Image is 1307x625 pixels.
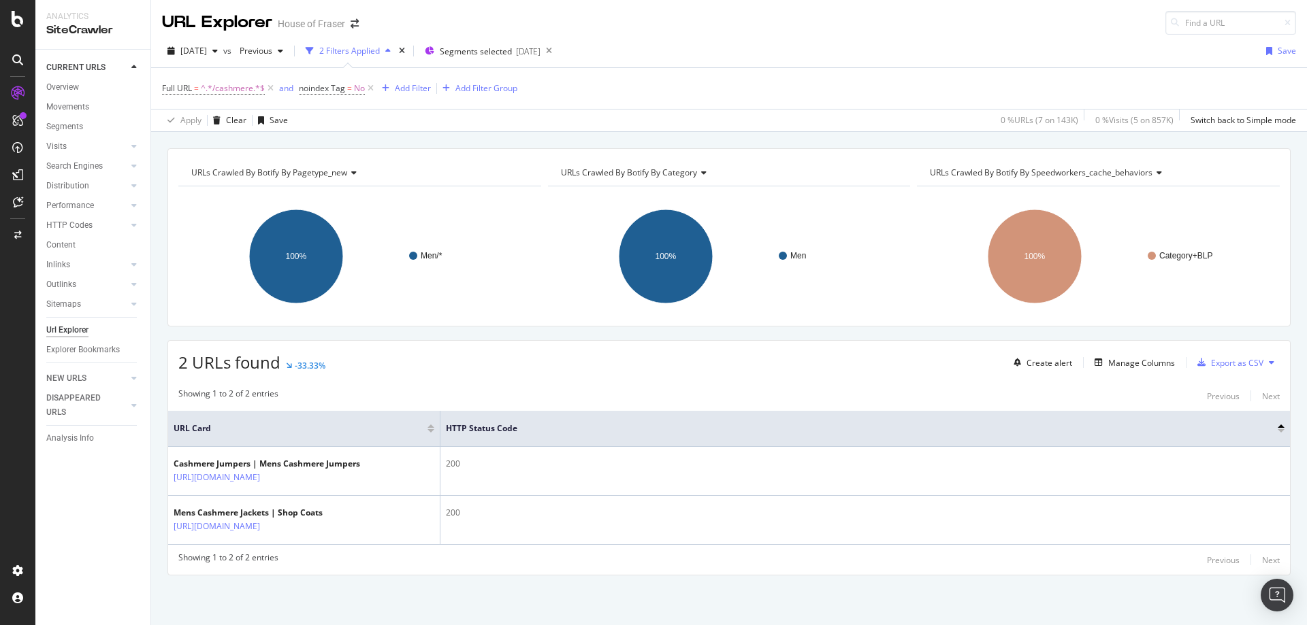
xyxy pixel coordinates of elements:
span: HTTP Status Code [446,422,1257,435]
a: Performance [46,199,127,213]
div: House of Fraser [278,17,345,31]
a: Content [46,238,141,252]
a: Sitemaps [46,297,127,311]
button: Switch back to Simple mode [1185,109,1296,131]
div: [DATE] [516,46,540,57]
div: NEW URLS [46,371,86,386]
button: [DATE] [162,40,223,62]
span: Full URL [162,82,192,94]
div: Save [270,114,288,126]
div: URL Explorer [162,11,272,34]
div: Explorer Bookmarks [46,343,120,357]
span: Previous [234,45,272,56]
span: URLs Crawled By Botify By pagetype_new [191,167,347,178]
span: = [194,82,199,94]
a: DISAPPEARED URLS [46,391,127,420]
div: Manage Columns [1108,357,1175,369]
div: Showing 1 to 2 of 2 entries [178,552,278,568]
a: [URL][DOMAIN_NAME] [174,520,260,533]
text: Category+BLP [1159,251,1212,260]
svg: A chart. [917,197,1276,316]
button: Create alert [1008,352,1072,373]
span: noindex Tag [299,82,345,94]
span: URLs Crawled By Botify By speedworkers_cache_behaviors [930,167,1152,178]
div: arrow-right-arrow-left [351,19,359,29]
div: Content [46,238,76,252]
div: HTTP Codes [46,218,93,233]
div: 0 % Visits ( 5 on 857K ) [1095,114,1174,126]
span: Segments selected [440,46,512,57]
div: times [396,44,408,58]
button: Segments selected[DATE] [419,40,540,62]
span: = [347,82,352,94]
a: Outlinks [46,277,127,292]
div: and [279,82,293,94]
button: Export as CSV [1192,352,1263,373]
div: 200 [446,458,1285,470]
button: 2 Filters Applied [300,40,396,62]
div: Performance [46,199,94,213]
button: Manage Columns [1089,354,1175,371]
a: CURRENT URLS [46,61,127,75]
div: Add Filter [395,82,431,94]
button: Previous [1207,552,1240,568]
a: Visits [46,139,127,154]
div: Outlinks [46,277,76,292]
svg: A chart. [548,197,907,316]
span: URL Card [174,422,424,435]
h4: URLs Crawled By Botify By category [558,162,899,184]
div: A chart. [178,197,538,316]
div: Overview [46,80,79,95]
span: URLs Crawled By Botify By category [561,167,697,178]
a: NEW URLS [46,371,127,386]
div: DISAPPEARED URLS [46,391,115,420]
div: Showing 1 to 2 of 2 entries [178,388,278,404]
button: Previous [1207,388,1240,404]
div: Search Engines [46,159,103,173]
div: Next [1262,390,1280,402]
div: Clear [226,114,246,126]
div: Analytics [46,11,140,22]
h4: URLs Crawled By Botify By pagetype_new [189,162,529,184]
a: Distribution [46,179,127,193]
button: Apply [162,109,201,131]
text: Men [790,251,806,260]
h4: URLs Crawled By Botify By speedworkers_cache_behaviors [927,162,1268,184]
div: Distribution [46,179,89,193]
div: Next [1262,554,1280,566]
a: Segments [46,120,141,134]
a: Inlinks [46,258,127,272]
div: Mens Cashmere Jackets | Shop Coats [174,507,323,519]
a: Url Explorer [46,323,141,337]
text: 100% [1024,252,1046,261]
button: Next [1262,552,1280,568]
a: HTTP Codes [46,218,127,233]
div: Inlinks [46,258,70,272]
text: Men/* [421,251,442,260]
div: SiteCrawler [46,22,140,38]
div: 0 % URLs ( 7 on 143K ) [1001,114,1078,126]
span: vs [223,45,234,56]
div: Segments [46,120,83,134]
div: Movements [46,100,89,114]
span: 2025 Sep. 17th [180,45,207,56]
div: Url Explorer [46,323,88,337]
div: Add Filter Group [455,82,517,94]
span: 2 URLs found [178,351,280,373]
div: CURRENT URLS [46,61,106,75]
button: Clear [208,109,246,131]
button: Add Filter Group [437,80,517,97]
div: Export as CSV [1211,357,1263,369]
div: Analysis Info [46,431,94,445]
button: and [279,82,293,95]
div: Previous [1207,554,1240,566]
button: Next [1262,388,1280,404]
div: 200 [446,507,1285,519]
div: Previous [1207,390,1240,402]
a: Explorer Bookmarks [46,343,141,357]
div: Switch back to Simple mode [1191,114,1296,126]
input: Find a URL [1165,11,1296,35]
span: No [354,79,365,98]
